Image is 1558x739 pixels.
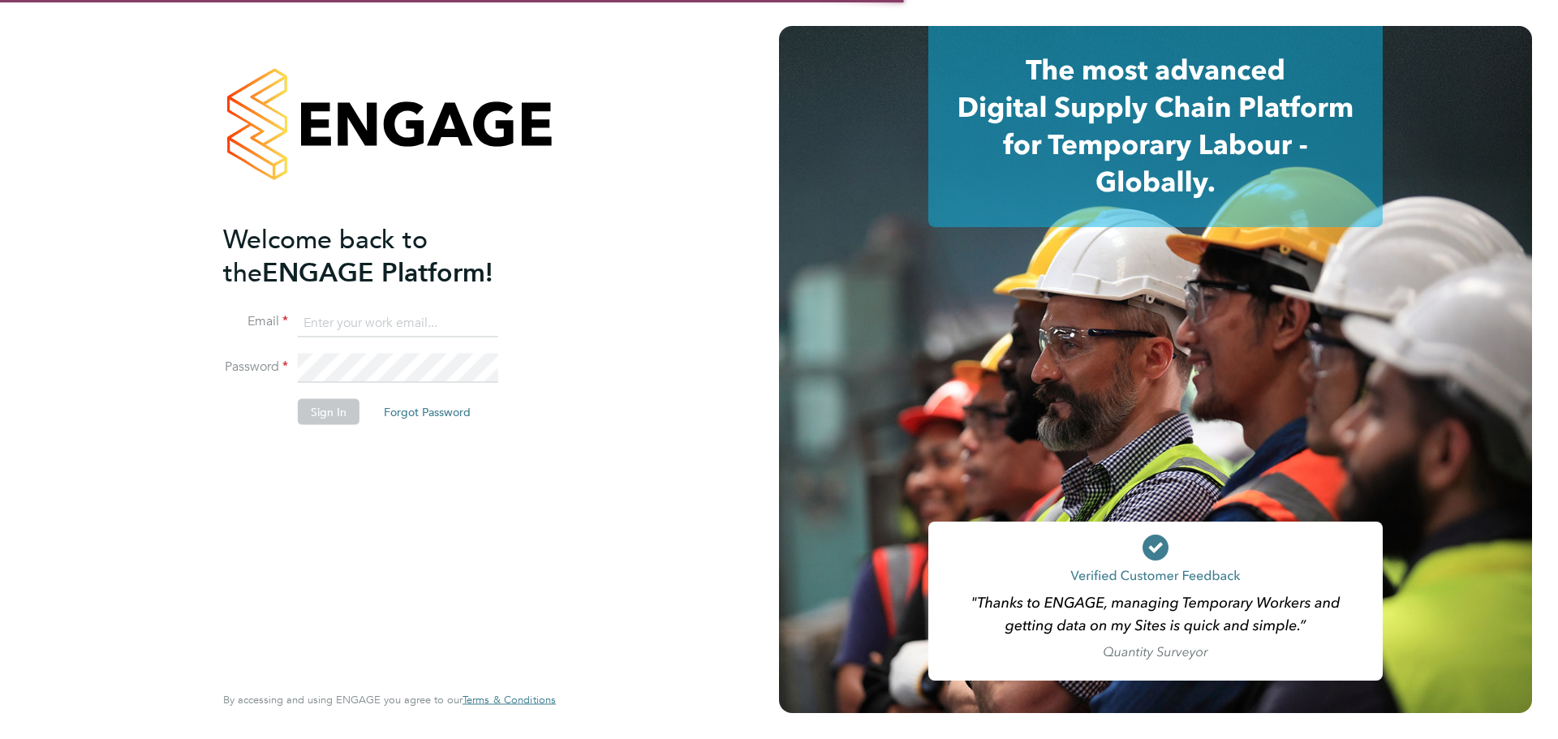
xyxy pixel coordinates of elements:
span: Welcome back to the [223,223,428,288]
button: Sign In [298,399,359,425]
input: Enter your work email... [298,308,498,337]
label: Email [223,313,288,330]
label: Password [223,359,288,376]
button: Forgot Password [371,399,484,425]
span: By accessing and using ENGAGE you agree to our [223,693,556,707]
span: Terms & Conditions [463,693,556,707]
h2: ENGAGE Platform! [223,222,540,289]
a: Terms & Conditions [463,694,556,707]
